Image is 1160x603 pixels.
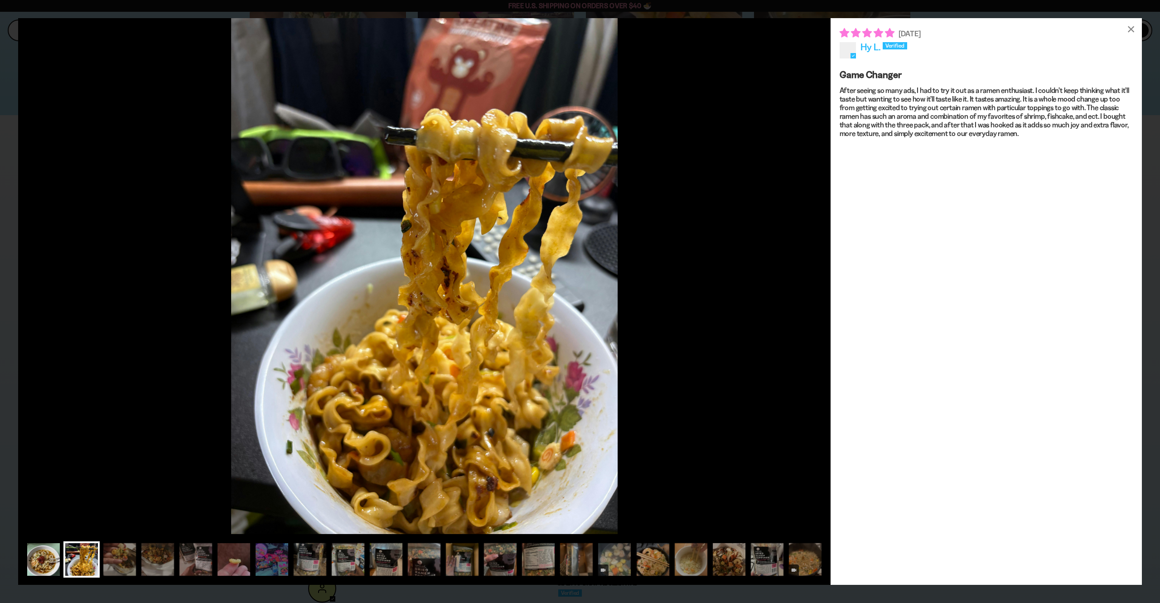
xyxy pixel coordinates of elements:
div: Game Changer [840,68,1133,82]
p: After seeing so many ads, I had to try it out as a ramen enthusiast. I couldn’t keep thinking wha... [840,86,1133,138]
span: Hy L. [860,41,881,53]
span: [DATE] [899,29,921,38]
span: 5 star review [840,27,894,39]
div: × [1120,18,1142,40]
